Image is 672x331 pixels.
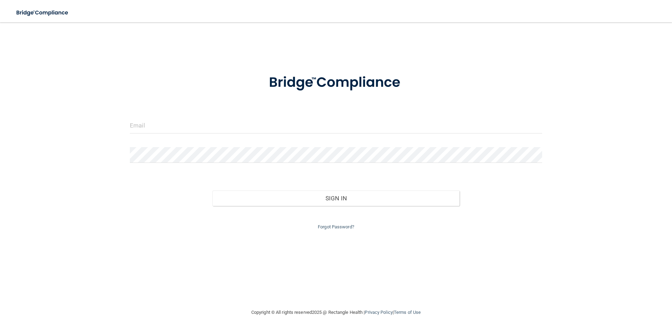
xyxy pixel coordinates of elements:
[394,310,421,315] a: Terms of Use
[318,224,354,229] a: Forgot Password?
[10,6,75,20] img: bridge_compliance_login_screen.278c3ca4.svg
[365,310,392,315] a: Privacy Policy
[208,301,464,324] div: Copyright © All rights reserved 2025 @ Rectangle Health | |
[212,191,460,206] button: Sign In
[254,64,418,101] img: bridge_compliance_login_screen.278c3ca4.svg
[551,281,664,309] iframe: Drift Widget Chat Controller
[130,118,542,133] input: Email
